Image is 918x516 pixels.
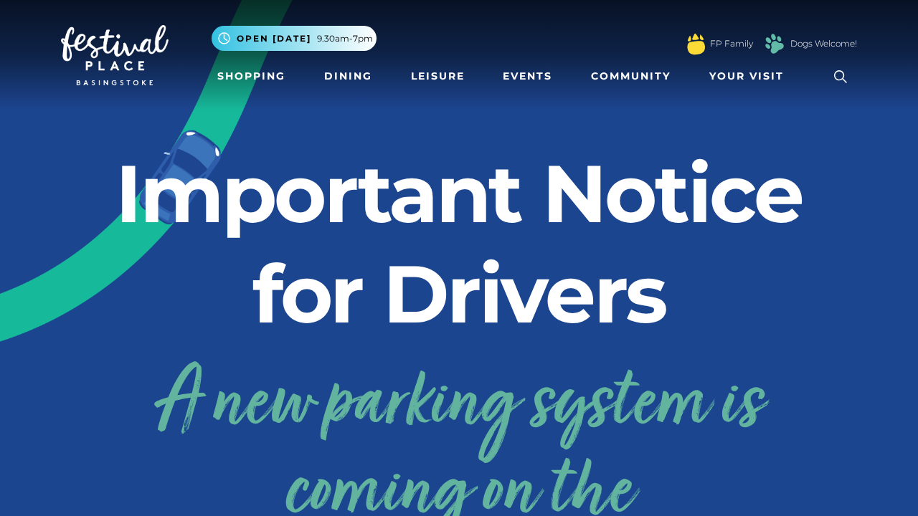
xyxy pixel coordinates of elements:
[317,32,373,45] span: 9.30am-7pm
[318,63,378,90] a: Dining
[704,63,797,90] a: Your Visit
[497,63,558,90] a: Events
[405,63,470,90] a: Leisure
[61,143,857,344] h2: Important Notice for Drivers
[212,26,377,51] button: Open [DATE] 9.30am-7pm
[585,63,676,90] a: Community
[790,37,857,50] a: Dogs Welcome!
[212,63,291,90] a: Shopping
[709,69,784,84] span: Your Visit
[710,37,753,50] a: FP Family
[237,32,311,45] span: Open [DATE]
[61,25,169,85] img: Festival Place Logo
